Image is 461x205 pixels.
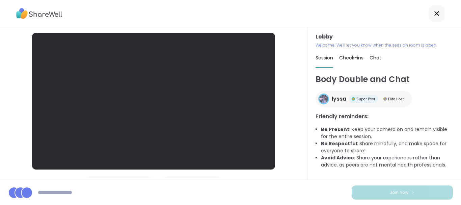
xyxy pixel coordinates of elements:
span: lyssa [332,95,346,103]
img: Super Peer [352,97,355,101]
img: Camera [163,178,169,191]
p: Welcome! We’ll let you know when the session room is open. [316,42,453,48]
b: Be Present [321,126,349,133]
li: : Keep your camera on and remain visible for the entire session. [321,126,453,140]
li: : Share mindfully, and make space for everyone to share! [321,140,453,154]
span: | [95,178,97,191]
span: Join now [390,189,408,196]
span: Session [316,54,333,61]
img: ShareWell Logomark [411,190,415,194]
b: Be Respectful [321,140,357,147]
span: | [172,178,174,191]
span: Super Peer [356,97,375,102]
button: Join now [352,185,453,200]
span: Elite Host [388,97,404,102]
a: lyssalyssaSuper PeerSuper PeerElite HostElite Host [316,91,412,107]
img: Microphone [86,178,92,191]
img: lyssa [319,95,328,103]
img: ShareWell Logo [16,6,62,21]
img: Elite Host [383,97,387,101]
b: Avoid Advice [321,154,354,161]
span: Check-ins [339,54,363,61]
li: : Share your experiences rather than advice, as peers are not mental health professionals. [321,154,453,169]
span: Chat [370,54,381,61]
h3: Friendly reminders: [316,112,453,121]
h3: Lobby [316,33,453,41]
h1: Body Double and Chat [316,73,453,85]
